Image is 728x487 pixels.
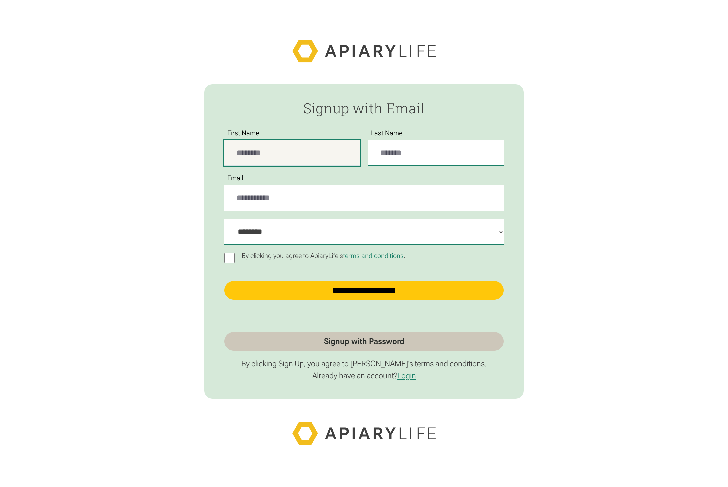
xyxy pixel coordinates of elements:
a: Signup with Password [224,332,504,351]
a: terms and conditions [343,252,404,260]
h2: Signup with Email [224,100,504,116]
p: Already have an account? [224,371,504,381]
label: Last Name [368,129,406,137]
a: Login [397,371,416,380]
p: By clicking Sign Up, you agree to [PERSON_NAME]’s terms and conditions. [224,359,504,369]
label: Email [224,174,247,182]
p: By clicking you agree to ApiaryLife's . [239,252,409,260]
label: First Name [224,129,263,137]
form: Passwordless Signup [204,84,524,399]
